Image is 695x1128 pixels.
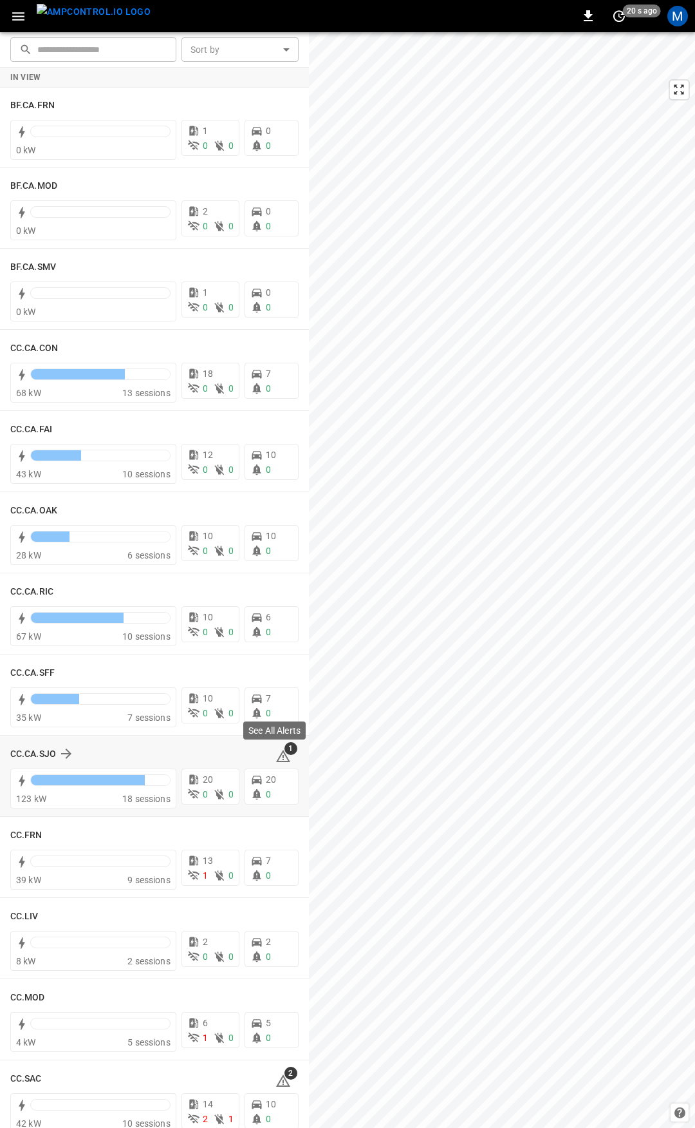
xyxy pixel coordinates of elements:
h6: BF.CA.FRN [10,99,55,113]
span: 10 [203,612,213,622]
span: 6 [203,1018,208,1028]
span: 68 kW [16,388,41,398]
span: 0 kW [16,225,36,236]
span: 0 [228,383,234,394]
span: 0 kW [16,307,36,317]
span: 0 [203,140,208,151]
span: 0 [266,951,271,962]
span: 0 [266,126,271,136]
span: 4 kW [16,1037,36,1047]
span: 0 [266,140,271,151]
span: 0 [266,206,271,216]
span: 1 [203,870,208,881]
span: 0 [266,464,271,475]
span: 0 [266,287,271,298]
span: 1 [228,1114,234,1124]
span: 7 [266,693,271,703]
span: 18 sessions [122,794,171,804]
span: 9 sessions [127,875,171,885]
h6: CC.CA.SJO [10,747,56,761]
span: 14 [203,1099,213,1109]
span: 0 [266,789,271,799]
span: 0 [228,221,234,231]
span: 0 [228,789,234,799]
p: See All Alerts [248,724,301,737]
span: 6 [266,612,271,622]
span: 0 [266,1033,271,1043]
span: 0 [203,302,208,312]
span: 0 [203,383,208,394]
span: 1 [203,287,208,298]
span: 0 [203,708,208,718]
span: 13 sessions [122,388,171,398]
span: 10 [266,531,276,541]
span: 1 [284,742,297,755]
h6: CC.FRN [10,828,42,843]
h6: CC.SAC [10,1072,42,1086]
span: 0 [203,951,208,962]
span: 20 [266,774,276,785]
span: 0 [266,302,271,312]
span: 10 sessions [122,469,171,479]
span: 0 [203,221,208,231]
span: 6 sessions [127,550,171,560]
div: profile-icon [667,6,688,26]
span: 123 kW [16,794,46,804]
h6: CC.CA.FAI [10,423,52,437]
h6: CC.LIV [10,910,39,924]
span: 7 [266,368,271,379]
span: 0 [228,951,234,962]
span: 0 [203,464,208,475]
span: 12 [203,450,213,460]
span: 5 [266,1018,271,1028]
span: 2 [203,1114,208,1124]
h6: CC.CA.SFF [10,666,55,680]
span: 7 sessions [127,712,171,723]
span: 0 [266,708,271,718]
span: 5 sessions [127,1037,171,1047]
span: 0 [266,1114,271,1124]
span: 0 [266,627,271,637]
h6: CC.CA.CON [10,341,58,356]
span: 7 [266,856,271,866]
strong: In View [10,73,41,82]
span: 0 [203,546,208,556]
span: 20 s ago [623,5,661,17]
span: 10 [266,450,276,460]
span: 10 [203,531,213,541]
h6: CC.CA.RIC [10,585,53,599]
h6: BF.CA.SMV [10,260,56,274]
span: 0 [228,302,234,312]
span: 10 [266,1099,276,1109]
h6: CC.CA.OAK [10,504,57,518]
span: 2 [203,937,208,947]
span: 13 [203,856,213,866]
span: 0 [228,140,234,151]
span: 1 [203,126,208,136]
span: 35 kW [16,712,41,723]
span: 10 sessions [122,631,171,642]
span: 0 [228,464,234,475]
span: 2 [203,206,208,216]
span: 1 [203,1033,208,1043]
span: 2 [284,1067,297,1080]
span: 18 [203,368,213,379]
span: 43 kW [16,469,41,479]
span: 0 [228,1033,234,1043]
span: 0 [266,221,271,231]
img: ampcontrol.io logo [37,4,151,20]
span: 0 [228,708,234,718]
span: 67 kW [16,631,41,642]
span: 0 kW [16,145,36,155]
span: 0 [228,870,234,881]
span: 0 [203,789,208,799]
span: 0 [266,546,271,556]
span: 8 kW [16,956,36,966]
span: 0 [266,870,271,881]
span: 0 [228,627,234,637]
h6: CC.MOD [10,991,45,1005]
button: set refresh interval [609,6,629,26]
h6: BF.CA.MOD [10,179,57,193]
span: 0 [228,546,234,556]
span: 10 [203,693,213,703]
